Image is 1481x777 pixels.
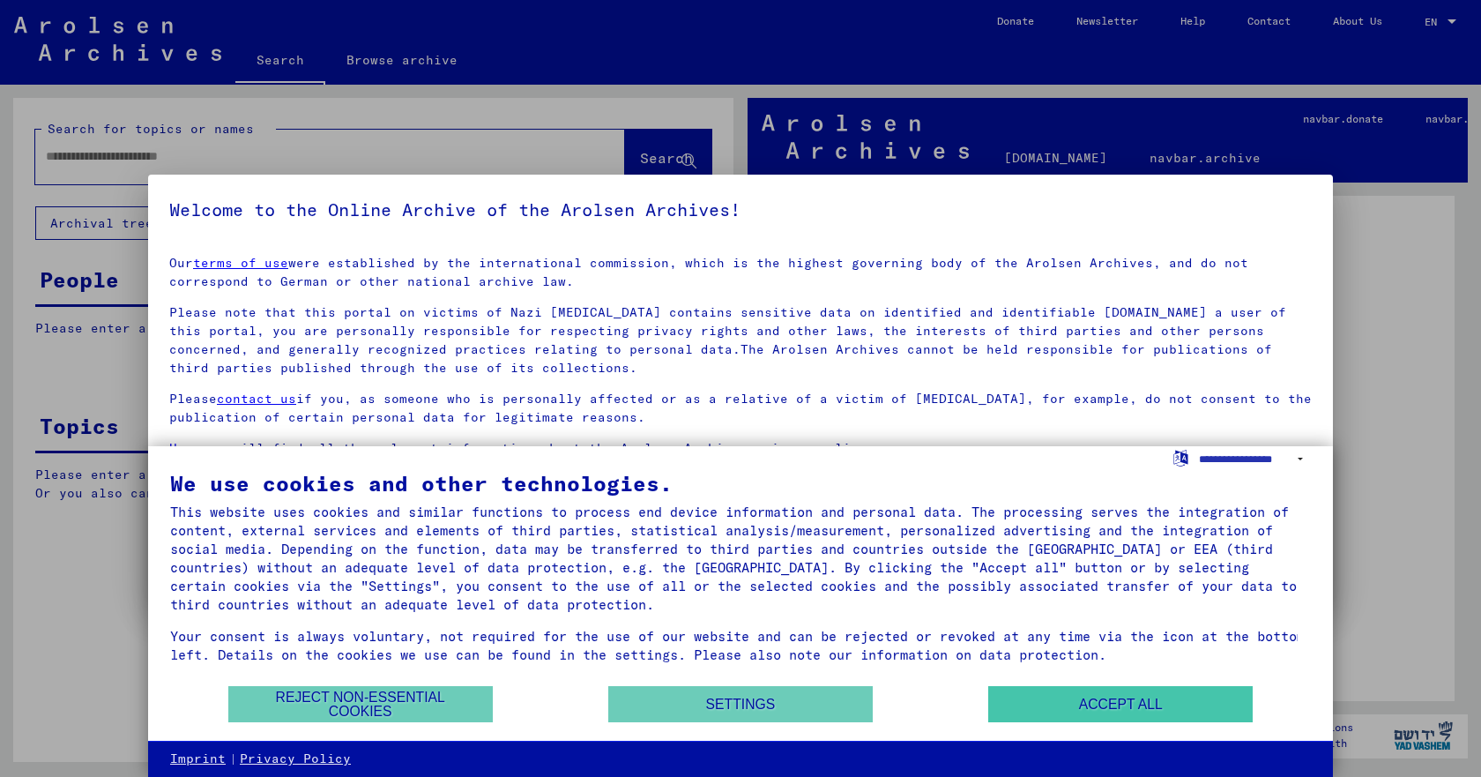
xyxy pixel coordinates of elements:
p: Please note that this portal on victims of Nazi [MEDICAL_DATA] contains sensitive data on identif... [169,303,1312,377]
button: Accept all [988,686,1253,722]
p: Please if you, as someone who is personally affected or as a relative of a victim of [MEDICAL_DAT... [169,390,1312,427]
p: Our were established by the international commission, which is the highest governing body of the ... [169,254,1312,291]
a: terms of use [193,255,288,271]
button: Settings [608,686,873,722]
div: We use cookies and other technologies. [170,473,1311,494]
div: Your consent is always voluntary, not required for the use of our website and can be rejected or ... [170,627,1311,664]
a: Imprint [170,751,226,768]
h5: Welcome to the Online Archive of the Arolsen Archives! [169,196,1312,224]
p: you will find all the relevant information about the Arolsen Archives privacy policy. [169,439,1312,458]
a: Here [169,440,201,456]
a: contact us [217,391,296,407]
a: Privacy Policy [240,751,351,768]
div: This website uses cookies and similar functions to process end device information and personal da... [170,503,1311,614]
button: Reject non-essential cookies [228,686,493,722]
